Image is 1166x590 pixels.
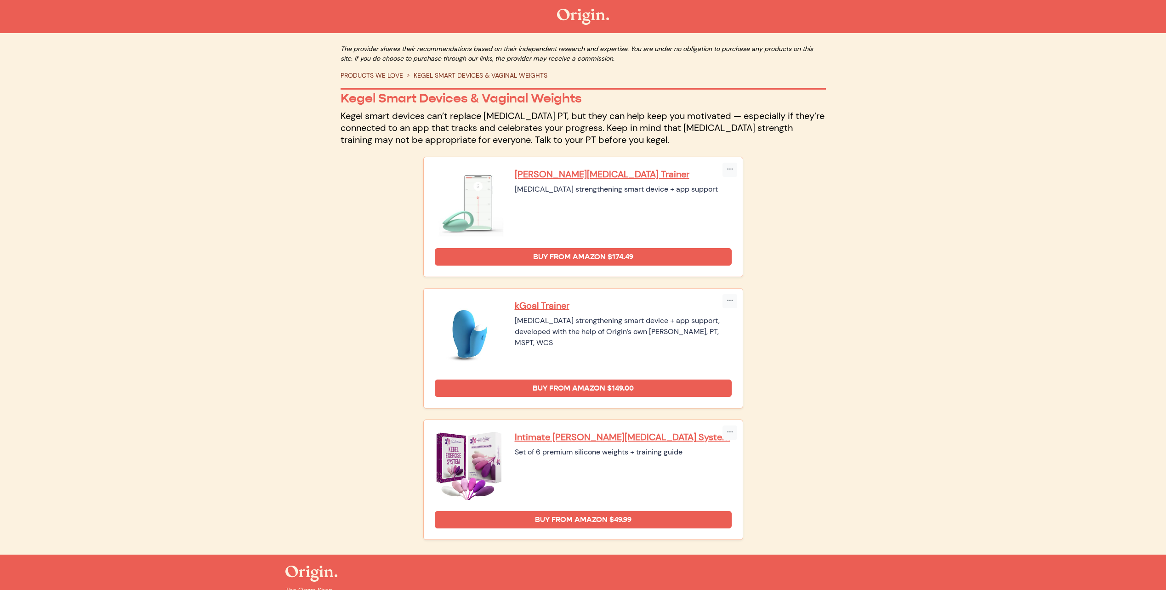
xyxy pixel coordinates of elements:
[515,447,732,458] div: Set of 6 premium silicone weights + training guide
[341,110,826,146] p: Kegel smart devices can’t replace [MEDICAL_DATA] PT, but they can help keep you motivated — espec...
[341,91,826,106] p: Kegel Smart Devices & Vaginal Weights
[435,300,504,369] img: kGoal Trainer
[515,315,732,348] div: [MEDICAL_DATA] strengthening smart device + app support, developed with the help of Origin’s own ...
[435,511,732,528] a: Buy from Amazon $49.99
[341,71,403,79] a: PRODUCTS WE LOVE
[285,566,337,582] img: The Origin Shop
[435,168,504,237] img: Elvie Pelvic Floor Trainer
[515,300,732,312] a: kGoal Trainer
[435,380,732,397] a: Buy from Amazon $149.00
[515,168,732,180] a: [PERSON_NAME][MEDICAL_DATA] Trainer
[341,44,826,63] p: The provider shares their recommendations based on their independent research and expertise. You ...
[403,71,547,80] li: KEGEL SMART DEVICES & VAGINAL WEIGHTS
[515,431,732,443] a: Intimate [PERSON_NAME][MEDICAL_DATA] System
[557,9,609,25] img: The Origin Shop
[515,184,732,195] div: [MEDICAL_DATA] strengthening smart device + app support
[435,431,504,500] img: Intimate Rose Kegel Exercise System
[435,248,732,266] a: Buy from Amazon $174.49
